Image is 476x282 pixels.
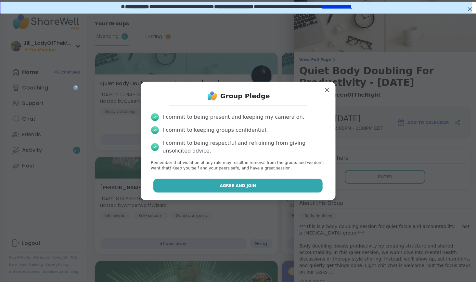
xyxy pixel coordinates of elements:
p: Remember that violation of any rule may result in removal from the group, and we don’t want that!... [151,160,325,171]
div: I commit to being present and keeping my camera on. [163,113,304,121]
button: Agree and Join [153,179,323,193]
span: Agree and Join [220,183,256,189]
h1: Group Pledge [220,91,270,101]
div: I commit to being respectful and refraining from giving unsolicited advice. [163,139,325,155]
img: ShareWell Logo [206,89,219,102]
iframe: Spotlight [73,85,78,90]
div: I commit to keeping groups confidential. [163,126,268,134]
